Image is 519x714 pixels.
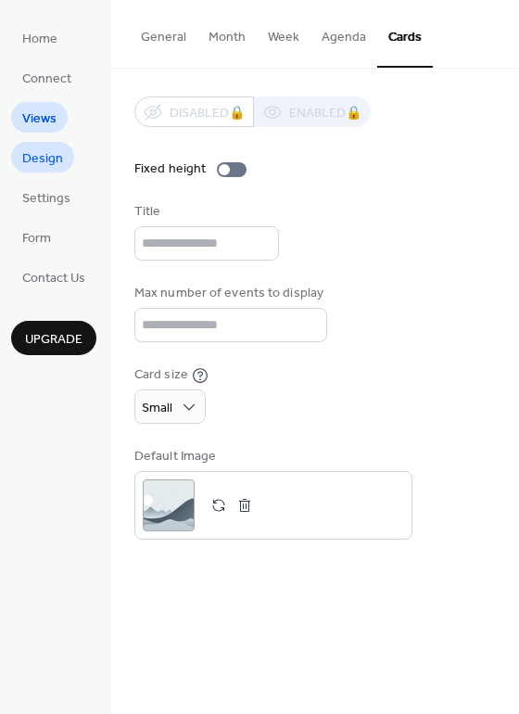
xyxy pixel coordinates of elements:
[22,229,51,249] span: Form
[22,149,63,169] span: Design
[11,222,62,252] a: Form
[22,189,70,209] span: Settings
[22,109,57,129] span: Views
[22,269,85,288] span: Contact Us
[11,182,82,212] a: Settings
[134,159,206,179] div: Fixed height
[134,365,188,385] div: Card size
[11,22,69,53] a: Home
[22,70,71,89] span: Connect
[11,102,68,133] a: Views
[11,261,96,292] a: Contact Us
[11,62,82,93] a: Connect
[11,321,96,355] button: Upgrade
[134,284,323,303] div: Max number of events to display
[11,142,74,172] a: Design
[143,479,195,531] div: ;
[22,30,57,49] span: Home
[134,447,409,466] div: Default Image
[134,202,275,222] div: Title
[142,396,172,421] span: Small
[25,330,82,350] span: Upgrade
